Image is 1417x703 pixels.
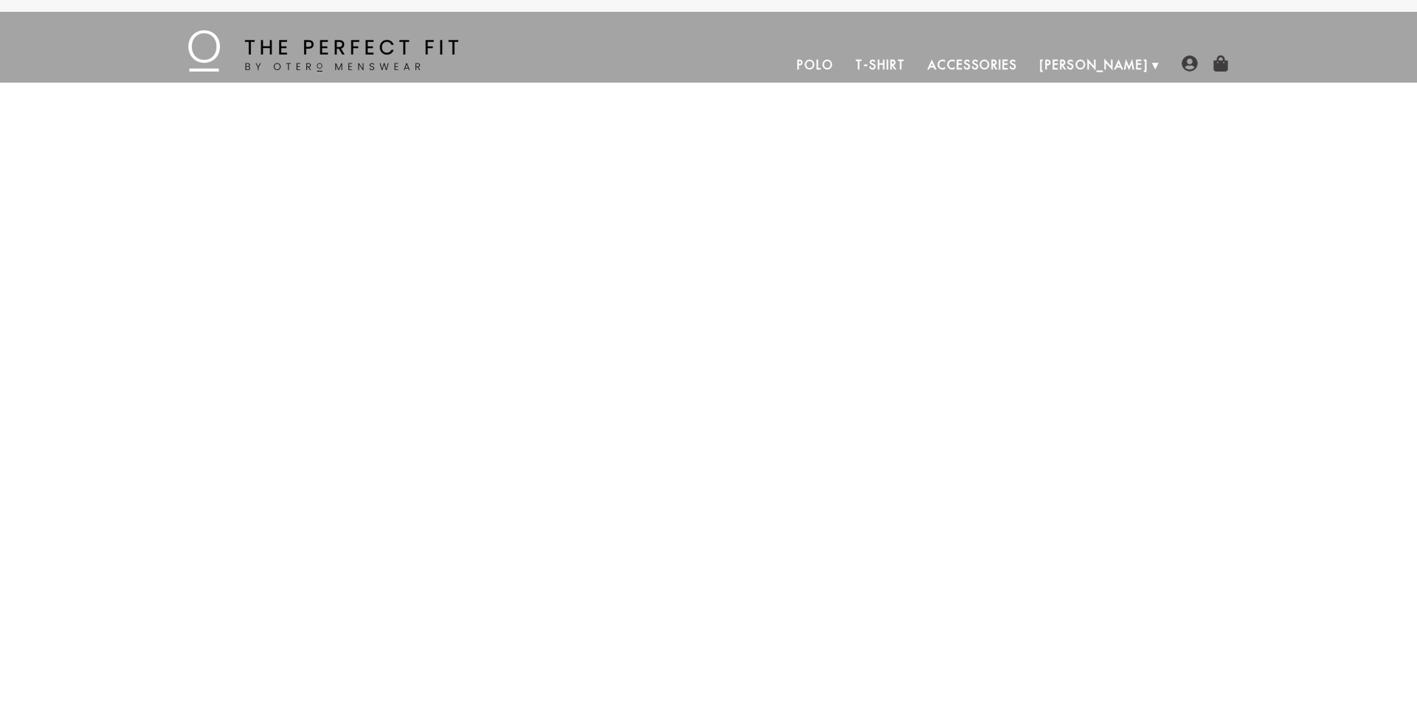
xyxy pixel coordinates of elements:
img: user-account-icon.png [1182,55,1198,72]
a: Accessories [917,47,1029,83]
a: [PERSON_NAME] [1029,47,1159,83]
a: Polo [786,47,845,83]
a: T-Shirt [844,47,916,83]
img: The Perfect Fit - by Otero Menswear - Logo [188,30,458,72]
img: shopping-bag-icon.png [1213,55,1229,72]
